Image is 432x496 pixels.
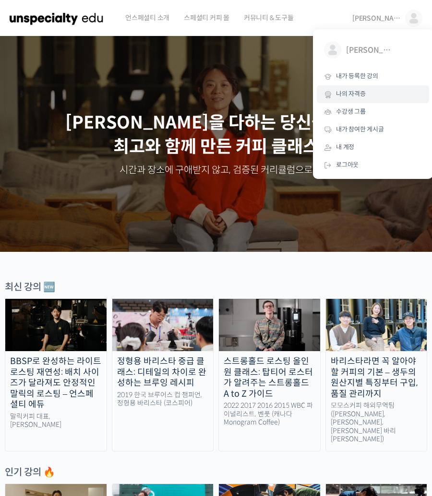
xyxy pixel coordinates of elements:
a: 나의 자격증 [317,85,429,103]
span: [PERSON_NAME] [352,14,400,23]
img: stronghold-roasting_course-thumbnail.jpg [219,299,320,351]
a: 스트롱홀드 로스팅 올인원 클래스: 탑티어 로스터가 알려주는 스트롱홀드 A to Z 가이드 2022 2017 2016 2015 WBC 파이널리스트, 벤풋 (캐나다 Monogra... [218,298,321,451]
p: 시간과 장소에 구애받지 않고, 검증된 커리큘럼으로 [10,164,422,177]
span: 내 계정 [336,143,354,151]
div: 2019 한국 브루어스 컵 챔피언, 정형용 바리스타 (코스피어) [112,391,214,408]
a: 수강생 그룹 [317,103,429,121]
a: 내 계정 [317,139,429,156]
div: 2022 2017 2016 2015 WBC 파이널리스트, 벤풋 (캐나다 Monogram Coffee) [219,402,320,427]
span: 나의 자격증 [336,90,366,98]
div: 말릭커피 대표, [PERSON_NAME] [5,413,107,429]
span: 로그아웃 [336,161,359,169]
div: 정형용 바리스타 중급 클래스: 디테일의 차이로 완성하는 브루잉 레시피 [112,356,214,389]
span: 홈 [30,319,36,326]
a: 내가 참여한 게시글 [317,121,429,139]
div: 모모스커피 해외무역팀 ([PERSON_NAME], [PERSON_NAME], [PERSON_NAME] 바리[PERSON_NAME]) [326,402,427,444]
p: [PERSON_NAME]을 다하는 당신을 위해, 최고와 함께 만든 커피 클래스 [10,111,422,159]
span: 대화 [88,319,99,327]
a: [PERSON_NAME] [317,34,429,68]
img: malic-roasting-class_course-thumbnail.jpg [5,299,107,351]
img: advanced-brewing_course-thumbnail.jpeg [112,299,214,351]
div: 바리스타라면 꼭 알아야 할 커피의 기본 – 생두의 원산지별 특징부터 구입, 품질 관리까지 [326,356,427,399]
span: 내가 등록한 강의 [336,72,378,80]
a: 설정 [124,304,184,328]
div: 인기 강의 🔥 [5,466,427,479]
a: 로그아웃 [317,156,429,174]
a: BBSP로 완성하는 라이트 로스팅 재연성: 배치 사이즈가 달라져도 안정적인 말릭의 로스팅 – 언스페셜티 에듀 말릭커피 대표, [PERSON_NAME] [5,298,107,451]
div: BBSP로 완성하는 라이트 로스팅 재연성: 배치 사이즈가 달라져도 안정적인 말릭의 로스팅 – 언스페셜티 에듀 [5,356,107,410]
a: 내가 등록한 강의 [317,68,429,85]
span: [PERSON_NAME] [346,41,394,59]
span: 설정 [148,319,160,326]
span: 수강생 그룹 [336,107,366,116]
a: 대화 [63,304,124,328]
a: 바리스타라면 꼭 알아야 할 커피의 기본 – 생두의 원산지별 특징부터 구입, 품질 관리까지 모모스커피 해외무역팀 ([PERSON_NAME], [PERSON_NAME], [PER... [325,298,428,451]
div: 스트롱홀드 로스팅 올인원 클래스: 탑티어 로스터가 알려주는 스트롱홀드 A to Z 가이드 [219,356,320,399]
a: 홈 [3,304,63,328]
img: momos_course-thumbnail.jpg [326,299,427,351]
span: 내가 참여한 게시글 [336,125,384,133]
div: 최신 강의 🆕 [5,281,427,294]
a: 정형용 바리스타 중급 클래스: 디테일의 차이로 완성하는 브루잉 레시피 2019 한국 브루어스 컵 챔피언, 정형용 바리스타 (코스피어) [112,298,214,451]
